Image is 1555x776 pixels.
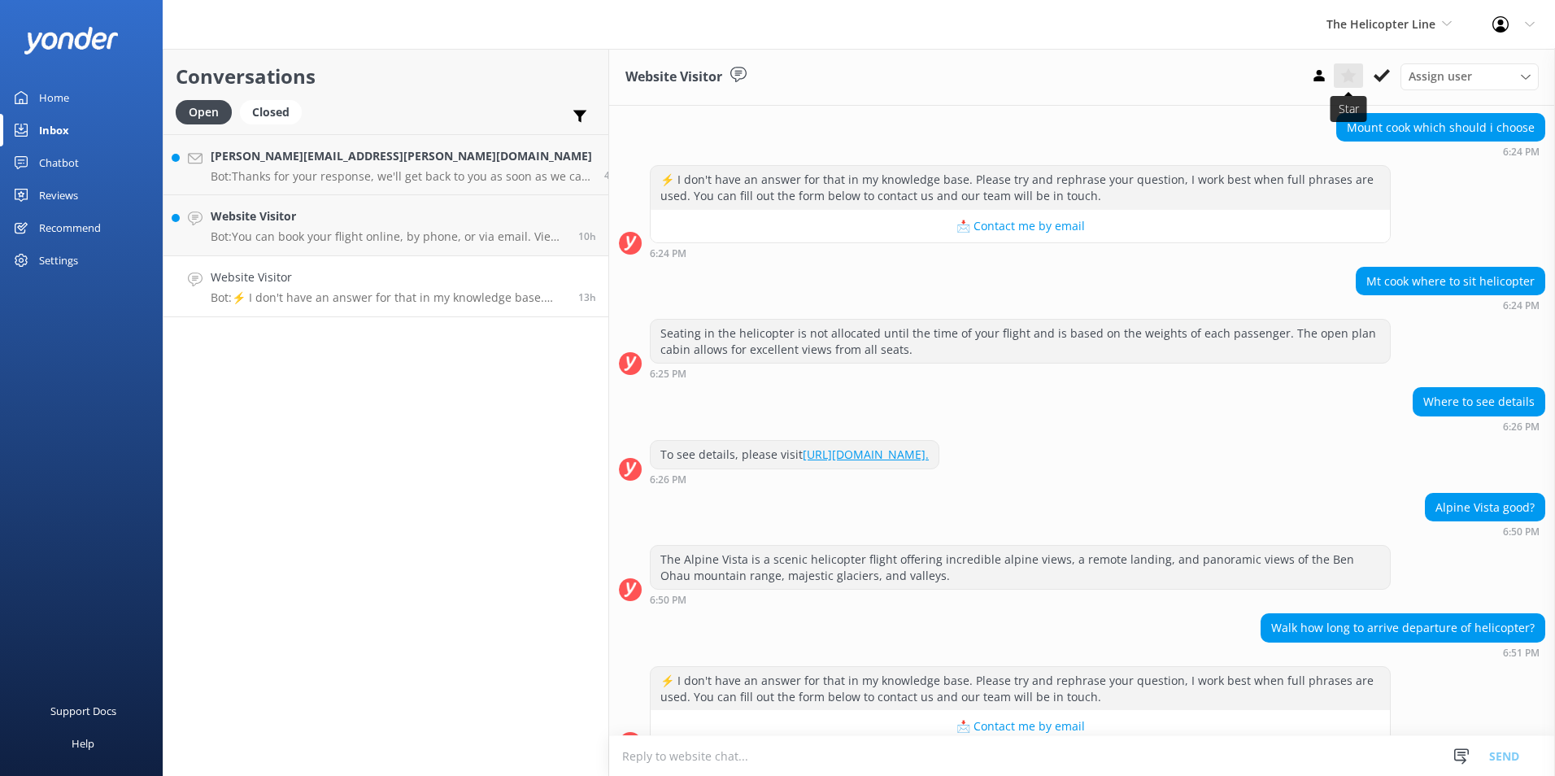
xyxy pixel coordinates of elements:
button: 📩 Contact me by email [651,710,1390,743]
div: Mt cook where to sit helicopter [1357,268,1544,295]
div: 06:50pm 11-Aug-2025 (UTC +12:00) Pacific/Auckland [650,594,1391,605]
p: Bot: You can book your flight online, by phone, or via email. View availability and explore all e... [211,229,566,244]
span: 03:11am 12-Aug-2025 (UTC +12:00) Pacific/Auckland [604,168,616,182]
div: 06:24pm 11-Aug-2025 (UTC +12:00) Pacific/Auckland [1336,146,1545,157]
a: Closed [240,102,310,120]
div: 06:24pm 11-Aug-2025 (UTC +12:00) Pacific/Auckland [1356,299,1545,311]
h4: Website Visitor [211,207,566,225]
a: Website VisitorBot:⚡ I don't have an answer for that in my knowledge base. Please try and rephras... [163,256,608,317]
div: Home [39,81,69,114]
div: Support Docs [50,695,116,727]
span: The Helicopter Line [1326,16,1435,32]
a: Website VisitorBot:You can book your flight online, by phone, or via email. View availability and... [163,195,608,256]
p: Bot: Thanks for your response, we'll get back to you as soon as we can during opening hours. [211,169,592,184]
strong: 6:50 PM [1503,527,1540,537]
div: The Alpine Vista is a scenic helicopter flight offering incredible alpine views, a remote landing... [651,546,1390,589]
div: Reviews [39,179,78,211]
div: ⚡ I don't have an answer for that in my knowledge base. Please try and rephrase your question, I ... [651,667,1390,710]
div: Inbox [39,114,69,146]
div: Where to see details [1413,388,1544,416]
a: [PERSON_NAME][EMAIL_ADDRESS][PERSON_NAME][DOMAIN_NAME]Bot:Thanks for your response, we'll get bac... [163,134,608,195]
div: 06:26pm 11-Aug-2025 (UTC +12:00) Pacific/Auckland [1413,421,1545,432]
div: To see details, please visit [651,441,939,469]
strong: 6:26 PM [1503,422,1540,432]
div: Assign User [1400,63,1539,89]
strong: 6:26 PM [650,475,686,485]
div: ⚡ I don't have an answer for that in my knowledge base. Please try and rephrase your question, I ... [651,166,1390,209]
div: Alpine Vista good? [1426,494,1544,521]
strong: 6:51 PM [1503,648,1540,658]
span: Assign user [1409,68,1472,85]
a: Open [176,102,240,120]
div: 06:24pm 11-Aug-2025 (UTC +12:00) Pacific/Auckland [650,247,1391,259]
div: Walk how long to arrive departure of helicopter? [1261,614,1544,642]
div: Closed [240,100,302,124]
strong: 6:24 PM [1503,147,1540,157]
div: Seating in the helicopter is not allocated until the time of your flight and is based on the weig... [651,320,1390,363]
h2: Conversations [176,61,596,92]
div: Help [72,727,94,760]
div: Mount cook which should i choose [1337,114,1544,142]
div: 06:50pm 11-Aug-2025 (UTC +12:00) Pacific/Auckland [1425,525,1545,537]
a: [URL][DOMAIN_NAME]. [803,447,929,462]
h3: Website Visitor [625,67,722,88]
div: Chatbot [39,146,79,179]
p: Bot: ⚡ I don't have an answer for that in my knowledge base. Please try and rephrase your questio... [211,290,566,305]
button: 📩 Contact me by email [651,210,1390,242]
div: 06:51pm 11-Aug-2025 (UTC +12:00) Pacific/Auckland [1261,647,1545,658]
h4: Website Visitor [211,268,566,286]
h4: [PERSON_NAME][EMAIL_ADDRESS][PERSON_NAME][DOMAIN_NAME] [211,147,592,165]
img: yonder-white-logo.png [24,27,118,54]
span: 09:11pm 11-Aug-2025 (UTC +12:00) Pacific/Auckland [578,229,596,243]
strong: 6:24 PM [650,249,686,259]
strong: 6:24 PM [1503,301,1540,311]
strong: 6:25 PM [650,369,686,379]
strong: 6:50 PM [650,595,686,605]
div: Open [176,100,232,124]
div: Recommend [39,211,101,244]
div: 06:25pm 11-Aug-2025 (UTC +12:00) Pacific/Auckland [650,368,1391,379]
div: 06:26pm 11-Aug-2025 (UTC +12:00) Pacific/Auckland [650,473,939,485]
span: 06:51pm 11-Aug-2025 (UTC +12:00) Pacific/Auckland [578,290,596,304]
div: Settings [39,244,78,277]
